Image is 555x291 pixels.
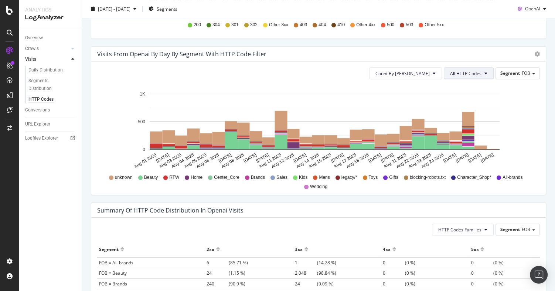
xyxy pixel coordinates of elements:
div: Conversions [25,106,50,114]
text: [DATE] [218,152,232,164]
div: 2xx [207,243,214,255]
a: URL Explorer [25,120,76,128]
text: Aug 22 2025 [395,152,420,169]
span: OpenAI [525,6,540,12]
span: Toys [368,174,378,181]
div: Crawls [25,45,39,53]
span: 0 [383,270,405,276]
span: Count By Day [375,70,430,77]
span: Other 3xx [269,22,288,28]
button: Segments [146,3,180,15]
text: Aug 03 2025 [158,152,183,169]
span: 0 [471,281,493,287]
span: 1 [295,260,317,266]
span: FOB = Brands [99,281,127,287]
span: 302 [250,22,258,28]
div: Segments Distribution [28,77,69,93]
a: Logfiles Explorer [25,134,76,142]
span: Sales [276,174,287,181]
text: [DATE] [293,152,307,164]
text: Aug 08 2025 [221,152,245,169]
text: [DATE] [467,152,482,164]
div: Visits from openai by Day by Segment with HTTP Code Filter [97,50,266,58]
text: Aug 01 2025 [133,152,157,169]
span: 404 [319,22,326,28]
span: Segment [500,226,520,233]
text: Aug 05 2025 [183,152,207,169]
span: Kids [299,174,307,181]
span: All-brands [503,174,522,181]
span: Center_Core [214,174,239,181]
span: Character_Shop* [457,174,491,181]
span: 403 [300,22,307,28]
span: 6 [207,260,229,266]
span: (0 %) [471,260,503,266]
text: [DATE] [255,152,270,164]
span: Wedding [310,184,327,190]
span: Home [191,174,202,181]
span: FOB [522,70,530,76]
span: blocking-robots.txt [410,174,446,181]
a: Overview [25,34,76,42]
span: FOB = Beauty [99,270,127,276]
text: 1K [140,91,145,97]
span: (9.09 %) [295,281,334,287]
button: [DATE] - [DATE] [88,3,139,15]
span: (0 %) [383,281,415,287]
span: 500 [387,22,394,28]
span: 200 [194,22,201,28]
text: 500 [138,119,145,124]
div: URL Explorer [25,120,50,128]
text: Aug 14 2025 [295,152,320,169]
span: Other 5xx [425,22,444,28]
span: 240 [207,281,229,287]
span: 410 [337,22,345,28]
a: Crawls [25,45,69,53]
span: (0 %) [383,260,415,266]
span: (0 %) [383,270,415,276]
span: Segments [157,6,177,12]
text: Aug 15 2025 [308,152,332,169]
span: 503 [406,22,413,28]
text: Aug 23 2025 [408,152,432,169]
span: All HTTP Codes [450,70,481,77]
text: Aug 06 2025 [195,152,220,169]
div: 4xx [383,243,391,255]
span: (98.84 %) [295,270,336,276]
button: HTTP Codes Families [432,224,494,235]
div: Analytics [25,6,76,13]
span: FOB [522,226,530,233]
text: Aug 04 2025 [170,152,195,169]
span: RTW [169,174,179,181]
span: 2,048 [295,270,317,276]
span: (85.71 %) [207,260,248,266]
button: OpenAI [515,3,549,15]
a: Conversions [25,106,76,114]
span: Segment [500,70,520,76]
text: [DATE] [380,152,395,164]
div: 5xx [471,243,479,255]
span: (0 %) [471,270,503,276]
span: HTTP Codes Families [438,227,481,233]
span: Beauty [144,174,158,181]
span: 304 [212,22,220,28]
span: [DATE] - [DATE] [98,6,130,12]
div: LogAnalyzer [25,13,76,22]
span: 24 [295,281,317,287]
text: [DATE] [330,152,345,164]
text: [DATE] [442,152,457,164]
text: Aug 21 2025 [383,152,407,169]
div: Segment [99,243,119,255]
div: 3xx [295,243,303,255]
div: Daily Distribution [28,66,63,74]
div: Summary of HTTP Code Distribution in openai visits [97,207,244,214]
span: 0 [471,270,493,276]
span: Mens [319,174,330,181]
text: Aug 17 2025 [333,152,357,169]
div: Logfiles Explorer [25,134,58,142]
button: All HTTP Codes [444,67,494,79]
span: (0 %) [471,281,503,287]
span: (1.15 %) [207,270,245,276]
span: 24 [207,270,229,276]
span: 0 [383,281,405,287]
